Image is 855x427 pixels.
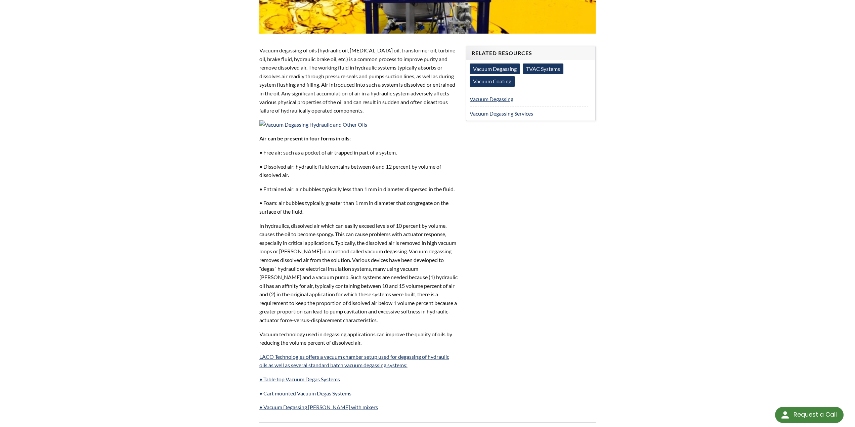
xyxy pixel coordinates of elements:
[470,76,515,87] a: Vacuum Coating
[775,407,844,423] div: Request a Call
[259,120,367,129] img: Vacuum Degassing Hydraulic and Other Oils
[470,110,533,117] a: Vacuum Degassing Services
[259,376,340,382] a: • Table top Vacuum Degas Systems
[259,353,449,369] a: LACO Technologies offers a vacuum chamber setup used for degassing of hydraulic oils as well as s...
[780,410,790,420] img: round button
[259,404,378,410] a: • Vacuum Degassing [PERSON_NAME] with mixers
[470,63,520,74] a: Vacuum Degassing
[259,390,351,396] a: • Cart mounted Vacuum Degas Systems
[259,221,458,325] p: In hydraulics, dissolved air which can easily exceed levels of 10 percent by volume, causes the o...
[259,148,458,157] p: • Free air: such as a pocket of air trapped in part of a system.
[259,185,458,194] p: • Entrained air: air bubbles typically less than 1 mm in diameter dispersed in the fluid.
[259,135,351,141] strong: Air can be present in four forms in oils:
[523,63,563,74] a: TVAC Systems
[259,199,458,216] p: • Foam: air bubbles typically greater than 1 mm in diameter that congregate on the surface of the...
[794,407,837,422] div: Request a Call
[259,46,458,115] p: Vacuum degassing of oils (hydraulic oil, [MEDICAL_DATA] oil, transformer oil, turbine oil, brake ...
[472,50,590,57] h4: Related Resources
[259,330,458,347] p: Vacuum technology used in degassing applications can improve the quality of oils by reducing the ...
[259,162,458,179] p: • Dissolved air: hydraulic fluid contains between 6 and 12 percent by volume of dissolved air.
[470,96,513,102] a: Vacuum Degassing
